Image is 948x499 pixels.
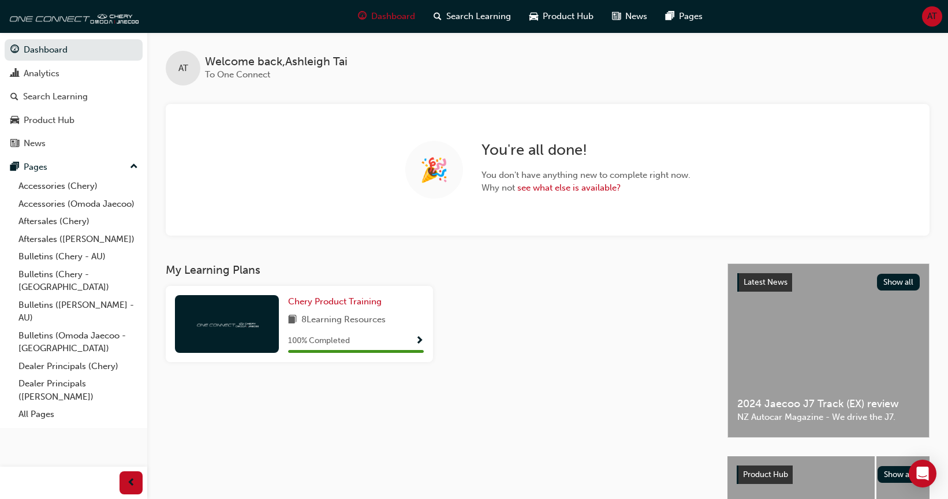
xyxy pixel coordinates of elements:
[23,90,88,103] div: Search Learning
[520,5,603,28] a: car-iconProduct Hub
[301,313,386,327] span: 8 Learning Resources
[878,466,921,483] button: Show all
[5,63,143,84] a: Analytics
[424,5,520,28] a: search-iconSearch Learning
[415,336,424,347] span: Show Progress
[517,183,621,193] a: see what else is available?
[679,10,703,23] span: Pages
[10,116,19,126] span: car-icon
[10,139,19,149] span: news-icon
[10,92,18,102] span: search-icon
[14,296,143,327] a: Bulletins ([PERSON_NAME] - AU)
[737,466,920,484] a: Product HubShow all
[727,263,930,438] a: Latest NewsShow all2024 Jaecoo J7 Track (EX) reviewNZ Autocar Magazine - We drive the J7.
[415,334,424,348] button: Show Progress
[178,62,188,75] span: AT
[371,10,415,23] span: Dashboard
[24,67,59,80] div: Analytics
[5,110,143,131] a: Product Hub
[14,375,143,405] a: Dealer Principals ([PERSON_NAME])
[744,277,787,287] span: Latest News
[612,9,621,24] span: news-icon
[5,39,143,61] a: Dashboard
[434,9,442,24] span: search-icon
[10,69,19,79] span: chart-icon
[349,5,424,28] a: guage-iconDashboard
[14,177,143,195] a: Accessories (Chery)
[625,10,647,23] span: News
[877,274,920,291] button: Show all
[288,313,297,327] span: book-icon
[24,161,47,174] div: Pages
[24,137,46,150] div: News
[5,37,143,157] button: DashboardAnalyticsSearch LearningProduct HubNews
[14,266,143,296] a: Bulletins (Chery - [GEOGRAPHIC_DATA])
[5,86,143,107] a: Search Learning
[14,230,143,248] a: Aftersales ([PERSON_NAME])
[195,318,259,329] img: oneconnect
[927,10,937,23] span: AT
[922,6,942,27] button: AT
[130,159,138,174] span: up-icon
[743,470,788,479] span: Product Hub
[10,162,19,173] span: pages-icon
[666,9,674,24] span: pages-icon
[603,5,656,28] a: news-iconNews
[14,358,143,375] a: Dealer Principals (Chery)
[482,141,691,159] h2: You're all done!
[205,69,270,80] span: To One Connect
[14,248,143,266] a: Bulletins (Chery - AU)
[14,195,143,213] a: Accessories (Omoda Jaecoo)
[288,334,350,348] span: 100 % Completed
[482,169,691,182] span: You don't have anything new to complete right now.
[358,9,367,24] span: guage-icon
[529,9,538,24] span: car-icon
[656,5,712,28] a: pages-iconPages
[288,296,382,307] span: Chery Product Training
[5,157,143,178] button: Pages
[909,460,936,487] div: Open Intercom Messenger
[14,327,143,358] a: Bulletins (Omoda Jaecoo - [GEOGRAPHIC_DATA])
[14,405,143,423] a: All Pages
[737,273,920,292] a: Latest NewsShow all
[166,263,709,277] h3: My Learning Plans
[24,114,74,127] div: Product Hub
[543,10,594,23] span: Product Hub
[205,55,348,69] span: Welcome back , Ashleigh Tai
[10,45,19,55] span: guage-icon
[737,411,920,424] span: NZ Autocar Magazine - We drive the J7.
[288,295,386,308] a: Chery Product Training
[737,397,920,411] span: 2024 Jaecoo J7 Track (EX) review
[14,213,143,230] a: Aftersales (Chery)
[127,476,136,490] span: prev-icon
[446,10,511,23] span: Search Learning
[6,5,139,28] img: oneconnect
[482,181,691,195] span: Why not
[5,133,143,154] a: News
[420,163,449,177] span: 🎉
